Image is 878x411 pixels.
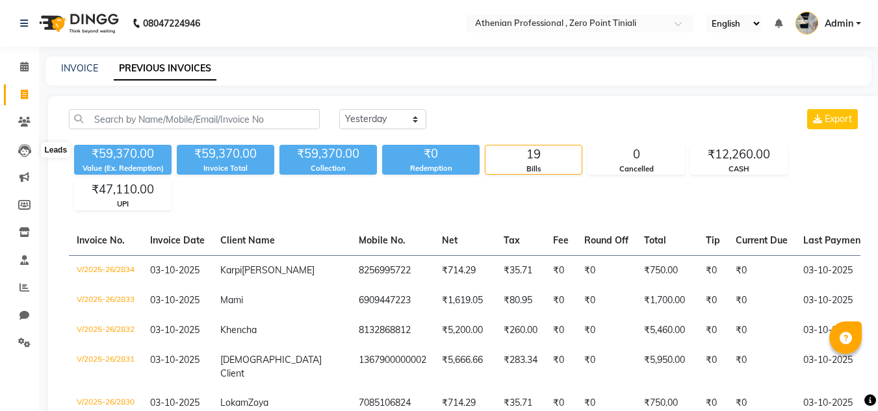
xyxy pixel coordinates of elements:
[698,255,728,286] td: ₹0
[825,113,852,125] span: Export
[69,316,142,345] td: V/2025-26/2832
[220,264,242,276] span: Karpi
[636,316,698,345] td: ₹5,460.00
[150,234,205,246] span: Invoice Date
[728,286,795,316] td: ₹0
[636,345,698,388] td: ₹5,950.00
[545,345,576,388] td: ₹0
[150,324,200,336] span: 03-10-2025
[496,316,545,345] td: ₹260.00
[351,316,434,345] td: 8132868812
[553,234,569,246] span: Fee
[496,345,545,388] td: ₹283.34
[485,164,582,175] div: Bills
[69,345,142,388] td: V/2025-26/2831
[69,109,320,129] input: Search by Name/Mobile/Email/Invoice No
[576,345,636,388] td: ₹0
[706,234,720,246] span: Tip
[74,163,172,174] div: Value (Ex. Redemption)
[584,234,628,246] span: Round Off
[75,181,171,199] div: ₹47,110.00
[691,145,787,164] div: ₹12,260.00
[485,145,582,164] div: 19
[248,397,268,408] span: Zoya
[77,234,125,246] span: Invoice No.
[220,324,257,336] span: Khencha
[242,264,315,276] span: [PERSON_NAME]
[69,255,142,286] td: V/2025-26/2834
[382,163,480,174] div: Redemption
[545,316,576,345] td: ₹0
[496,255,545,286] td: ₹35.71
[644,234,666,246] span: Total
[41,142,70,158] div: Leads
[434,286,496,316] td: ₹1,619.05
[382,145,480,163] div: ₹0
[698,316,728,345] td: ₹0
[33,5,122,42] img: logo
[795,12,818,34] img: Admin
[150,354,200,366] span: 03-10-2025
[177,163,274,174] div: Invoice Total
[114,57,216,81] a: PREVIOUS INVOICES
[807,109,858,129] button: Export
[74,145,172,163] div: ₹59,370.00
[143,5,200,42] b: 08047224946
[220,294,243,306] span: Mami
[636,286,698,316] td: ₹1,700.00
[359,234,406,246] span: Mobile No.
[588,145,684,164] div: 0
[442,234,458,246] span: Net
[150,264,200,276] span: 03-10-2025
[736,234,788,246] span: Current Due
[545,286,576,316] td: ₹0
[636,255,698,286] td: ₹750.00
[150,397,200,408] span: 03-10-2025
[434,255,496,286] td: ₹714.29
[434,345,496,388] td: ₹5,666.66
[279,145,377,163] div: ₹59,370.00
[150,294,200,306] span: 03-10-2025
[351,255,434,286] td: 8256995722
[496,286,545,316] td: ₹80.95
[220,354,322,379] span: [DEMOGRAPHIC_DATA] Client
[576,255,636,286] td: ₹0
[220,397,248,408] span: Lokam
[823,359,865,398] iframe: chat widget
[69,286,142,316] td: V/2025-26/2833
[351,345,434,388] td: 1367900000002
[728,345,795,388] td: ₹0
[728,316,795,345] td: ₹0
[177,145,274,163] div: ₹59,370.00
[220,234,275,246] span: Client Name
[576,286,636,316] td: ₹0
[576,316,636,345] td: ₹0
[434,316,496,345] td: ₹5,200.00
[728,255,795,286] td: ₹0
[825,17,853,31] span: Admin
[279,163,377,174] div: Collection
[75,199,171,210] div: UPI
[698,286,728,316] td: ₹0
[545,255,576,286] td: ₹0
[698,345,728,388] td: ₹0
[588,164,684,175] div: Cancelled
[351,286,434,316] td: 6909447223
[61,62,98,74] a: INVOICE
[691,164,787,175] div: CASH
[504,234,520,246] span: Tax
